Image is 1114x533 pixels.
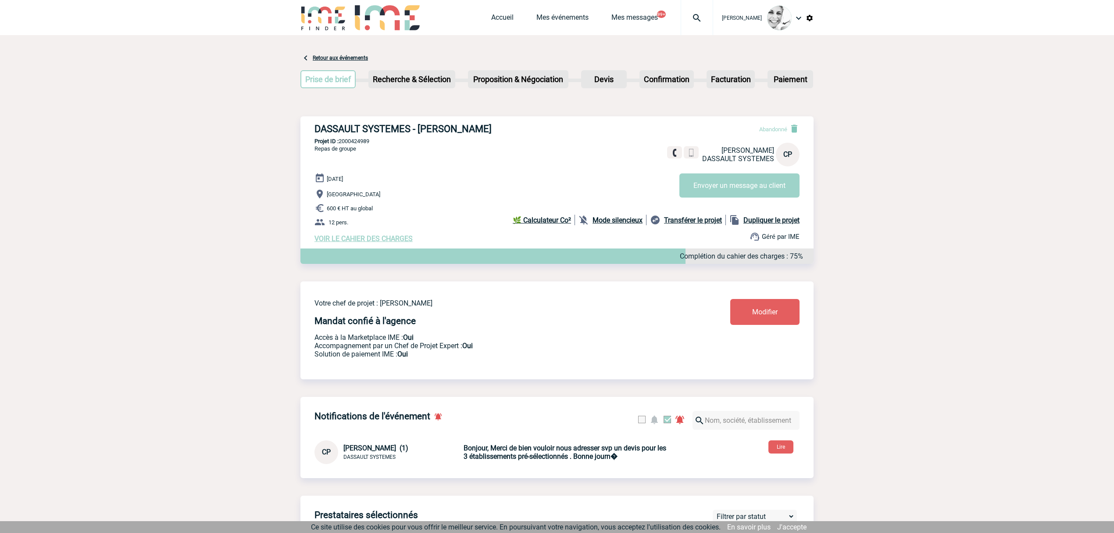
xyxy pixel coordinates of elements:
[768,440,793,454] button: Lire
[314,299,678,307] p: Votre chef de projet : [PERSON_NAME]
[759,126,787,133] span: Abandonné
[671,149,678,157] img: fixe.png
[761,442,800,450] a: Lire
[752,308,778,316] span: Modifier
[722,15,762,21] span: [PERSON_NAME]
[727,523,771,531] a: En savoir plus
[327,191,380,198] span: [GEOGRAPHIC_DATA]
[640,71,693,87] p: Confirmation
[729,215,740,225] img: file_copy-black-24dp.png
[314,138,339,144] b: Projet ID :
[702,155,774,163] span: DASSAULT SYSTEMES
[314,123,578,134] h3: DASSAULT SYSTEMES - [PERSON_NAME]
[314,145,356,152] span: Repas de groupe
[582,71,626,87] p: Devis
[687,149,695,157] img: portable.png
[403,333,414,342] b: Oui
[664,216,722,224] b: Transférer le projet
[314,333,678,342] p: Accès à la Marketplace IME :
[777,523,807,531] a: J'accepte
[593,216,643,224] b: Mode silencieux
[536,13,589,25] a: Mes événements
[322,448,331,456] span: CP
[301,71,355,87] p: Prise de brief
[314,510,418,520] h4: Prestataires sélectionnés
[314,411,430,421] h4: Notifications de l'événement
[469,71,568,87] p: Proposition & Négociation
[313,55,368,61] a: Retour aux événements
[327,176,343,182] span: [DATE]
[314,448,670,456] a: CP [PERSON_NAME] (1) DASSAULT SYSTEMES Bonjour, Merci de bien vouloir nous adresser svp un devis ...
[311,523,721,531] span: Ce site utilise des cookies pour vous offrir le meilleur service. En poursuivant votre navigation...
[462,342,473,350] b: Oui
[743,216,800,224] b: Dupliquer le projet
[768,71,812,87] p: Paiement
[491,13,514,25] a: Accueil
[721,146,774,155] span: [PERSON_NAME]
[762,233,800,241] span: Géré par IME
[679,173,800,198] button: Envoyer un message au client
[314,440,462,464] div: Conversation privée : Client - Agence
[314,234,413,243] a: VOIR LE CAHIER DES CHARGES
[397,350,408,358] b: Oui
[327,205,373,212] span: 600 € HT au global
[611,13,658,25] a: Mes messages
[300,5,346,30] img: IME-Finder
[513,215,575,225] a: 🌿 Calculateur Co²
[314,342,678,350] p: Prestation payante
[464,444,666,461] b: Bonjour, Merci de bien vouloir nous adresser svp un devis pour les 3 établissements pré-sélection...
[513,216,571,224] b: 🌿 Calculateur Co²
[300,138,814,144] p: 2000424989
[314,316,416,326] h4: Mandat confié à l'agence
[657,11,666,18] button: 99+
[328,219,348,226] span: 12 pers.
[369,71,454,87] p: Recherche & Sélection
[314,350,678,358] p: Conformité aux process achat client, Prise en charge de la facturation, Mutualisation de plusieur...
[783,150,792,158] span: CP
[343,454,396,460] span: DASSAULT SYSTEMES
[767,6,792,30] img: 103013-0.jpeg
[750,231,760,242] img: support.png
[707,71,754,87] p: Facturation
[343,444,408,452] span: [PERSON_NAME] (1)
